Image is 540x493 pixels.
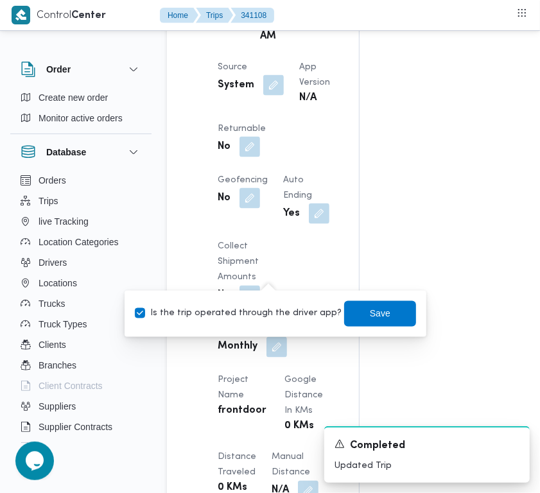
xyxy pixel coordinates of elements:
[71,11,106,21] b: Center
[218,191,231,206] b: No
[15,376,146,396] button: Client Contracts
[284,376,323,415] span: Google distance in KMs
[39,399,76,414] span: Suppliers
[39,193,58,209] span: Trips
[218,125,266,133] span: Returnable
[283,206,300,221] b: Yes
[15,273,146,293] button: Locations
[160,8,198,23] button: Home
[15,417,146,437] button: Supplier Contracts
[218,139,231,155] b: No
[10,87,152,134] div: Order
[39,296,65,311] span: Trucks
[15,211,146,232] button: live Tracking
[39,234,119,250] span: Location Categories
[283,176,312,200] span: Auto Ending
[15,293,146,314] button: Trucks
[218,340,257,355] b: Monthly
[15,87,146,108] button: Create new order
[218,243,259,282] span: Collect Shipment Amounts
[10,170,152,448] div: Database
[15,334,146,355] button: Clients
[21,62,141,77] button: Order
[15,191,146,211] button: Trips
[39,173,66,188] span: Orders
[39,378,103,394] span: Client Contracts
[196,8,233,23] button: Trips
[218,78,254,93] b: System
[15,170,146,191] button: Orders
[272,453,310,477] span: Manual Distance
[15,314,146,334] button: Truck Types
[39,358,76,373] span: Branches
[12,6,30,24] img: X8yXhbKr1z7QwAAAABJRU5ErkJggg==
[46,144,86,160] h3: Database
[39,255,67,270] span: Drivers
[39,110,123,126] span: Monitor active orders
[39,90,108,105] span: Create new order
[218,288,231,304] b: No
[218,63,247,71] span: Source
[350,438,405,454] span: Completed
[218,176,268,184] span: Geofencing
[218,453,256,477] span: Distance Traveled
[13,442,54,480] iframe: chat widget
[46,62,71,77] h3: Order
[15,108,146,128] button: Monitor active orders
[21,144,141,160] button: Database
[335,459,519,472] p: Updated Trip
[39,337,66,352] span: Clients
[15,355,146,376] button: Branches
[39,419,112,435] span: Supplier Contracts
[39,214,89,229] span: live Tracking
[335,438,519,454] div: Notification
[135,306,342,322] label: Is the trip operated through the driver app?
[39,275,77,291] span: Locations
[370,306,390,322] span: Save
[218,376,248,400] span: Project Name
[39,440,71,455] span: Devices
[15,437,146,458] button: Devices
[15,232,146,252] button: Location Categories
[344,301,416,327] button: Save
[299,63,330,87] span: App Version
[15,252,146,273] button: Drivers
[299,91,317,106] b: N/A
[15,396,146,417] button: Suppliers
[218,404,266,419] b: frontdoor
[231,8,274,23] button: 341108
[39,316,87,332] span: Truck Types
